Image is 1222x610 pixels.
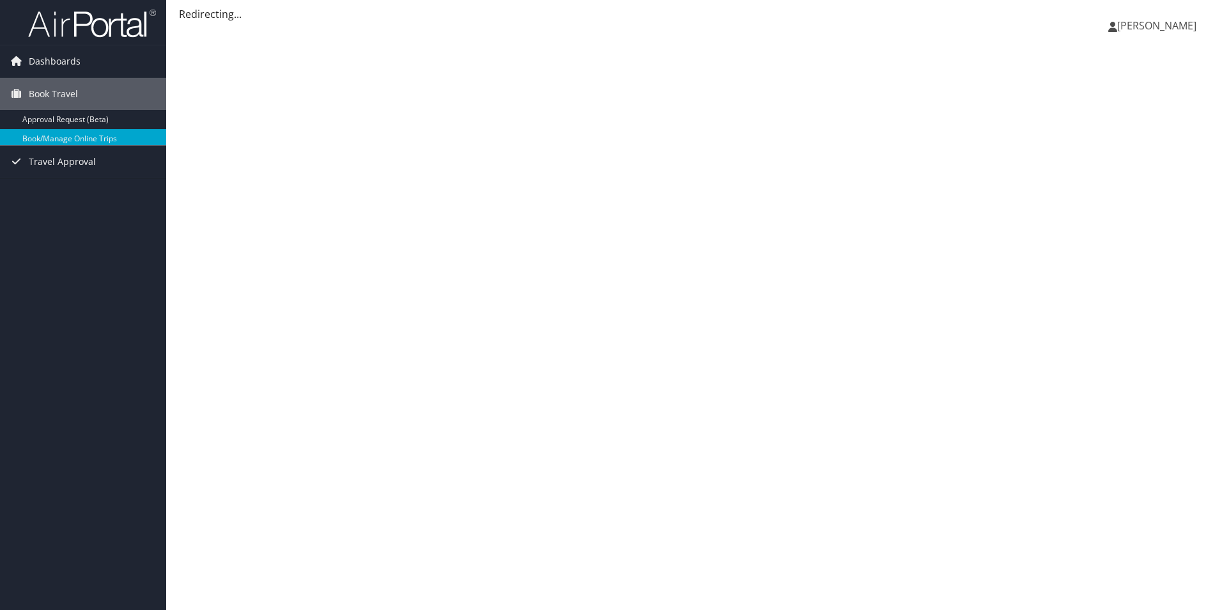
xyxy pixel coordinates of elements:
[29,146,96,178] span: Travel Approval
[29,45,81,77] span: Dashboards
[1117,19,1196,33] span: [PERSON_NAME]
[1108,6,1209,45] a: [PERSON_NAME]
[29,78,78,110] span: Book Travel
[179,6,1209,22] div: Redirecting...
[28,8,156,38] img: airportal-logo.png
